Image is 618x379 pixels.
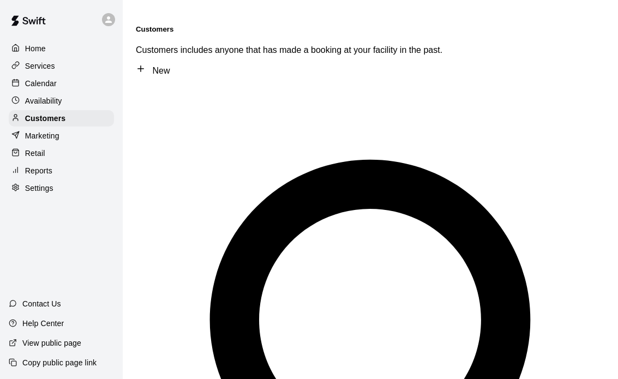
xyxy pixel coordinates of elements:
[25,165,52,176] p: Reports
[9,110,114,127] a: Customers
[9,40,114,57] a: Home
[22,357,97,368] p: Copy public page link
[136,66,170,75] a: New
[25,148,45,159] p: Retail
[9,163,114,179] a: Reports
[9,58,114,74] a: Services
[9,128,114,144] a: Marketing
[9,145,114,161] a: Retail
[9,180,114,196] a: Settings
[25,113,65,124] p: Customers
[22,338,81,348] p: View public page
[25,43,46,54] p: Home
[9,75,114,92] a: Calendar
[25,78,57,89] p: Calendar
[25,61,55,71] p: Services
[25,183,53,194] p: Settings
[25,130,59,141] p: Marketing
[22,318,64,329] p: Help Center
[9,93,114,109] a: Availability
[22,298,61,309] p: Contact Us
[25,95,62,106] p: Availability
